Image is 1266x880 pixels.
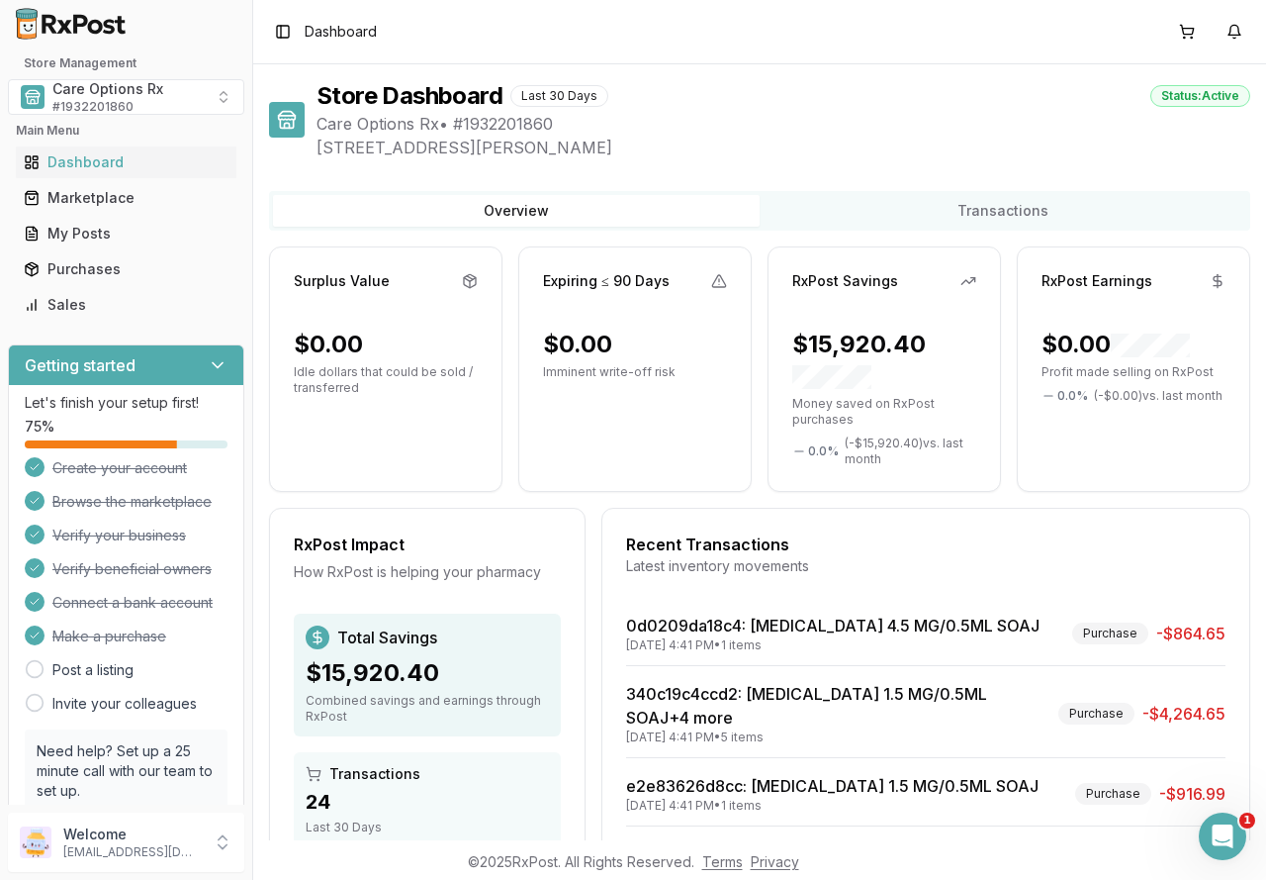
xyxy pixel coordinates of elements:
button: Transactions [760,195,1246,227]
span: Browse the marketplace [52,492,212,512]
nav: breadcrumb [305,22,377,42]
span: -$916.99 [1159,782,1225,806]
a: 340c19c4ccd2: [MEDICAL_DATA] 1.5 MG/0.5ML SOAJ+4 more [626,684,987,728]
div: [DATE] 4:41 PM • 1 items [626,798,1039,814]
div: [DATE] 4:41 PM • 5 items [626,730,1050,745]
span: ( - $15,920.40 ) vs. last month [845,436,976,467]
h2: Main Menu [16,123,236,139]
div: $0.00 [294,329,363,360]
div: My Posts [24,224,228,244]
a: Terms [702,853,743,870]
div: [DATE] 4:41 PM • 1 items [626,637,1040,653]
div: Last 30 Days [510,85,608,107]
button: Sales [8,289,244,321]
span: Connect a bank account [52,593,213,613]
p: [EMAIL_ADDRESS][DOMAIN_NAME] [63,844,201,860]
p: Profit made selling on RxPost [1041,364,1225,380]
div: Dashboard [24,152,228,172]
button: Marketplace [8,182,244,214]
div: Status: Active [1150,85,1250,107]
span: 75 % [25,417,54,437]
p: Let's finish your setup first! [25,393,227,413]
p: Idle dollars that could be sold / transferred [294,364,478,396]
h2: Store Management [8,55,244,71]
span: Care Options Rx • # 1932201860 [316,112,1250,136]
span: -$864.65 [1156,622,1225,645]
div: RxPost Savings [792,271,898,291]
div: Purchase [1072,623,1148,644]
a: Privacy [751,853,799,870]
span: 0.0 % [1057,388,1088,404]
div: Purchase [1058,703,1134,725]
p: Money saved on RxPost purchases [792,396,976,428]
div: Combined savings and earnings through RxPost [306,693,549,725]
div: Surplus Value [294,271,390,291]
div: Marketplace [24,188,228,208]
div: Purchases [24,259,228,279]
div: 24 [306,788,549,816]
button: Overview [273,195,760,227]
div: How RxPost is helping your pharmacy [294,562,561,582]
p: Need help? Set up a 25 minute call with our team to set up. [37,741,216,801]
a: Book a call [37,802,113,819]
a: Sales [16,287,236,323]
button: Purchases [8,253,244,285]
div: Sales [24,295,228,315]
div: Last 30 Days [306,820,549,835]
span: -$4,264.65 [1142,702,1225,726]
span: Verify your business [52,526,186,545]
span: Verify beneficial owners [52,559,212,579]
a: Post a listing [52,660,134,680]
a: Dashboard [16,145,236,180]
span: Transactions [329,764,420,784]
span: # 1932201860 [52,99,134,115]
a: Marketplace [16,180,236,216]
a: Purchases [16,251,236,287]
div: $15,920.40 [306,657,549,689]
span: 0.0 % [808,443,839,459]
img: RxPost Logo [8,8,135,40]
a: Invite your colleagues [52,694,197,714]
span: Care Options Rx [52,79,163,99]
button: Select a view [8,79,244,115]
div: Purchase [1075,783,1151,805]
h1: Store Dashboard [316,80,502,112]
div: $0.00 [543,329,612,360]
div: RxPost Earnings [1041,271,1152,291]
div: Recent Transactions [626,533,1225,556]
a: e2e83626d8cc: [MEDICAL_DATA] 1.5 MG/0.5ML SOAJ [626,776,1039,796]
span: Dashboard [305,22,377,42]
span: Create your account [52,458,187,478]
p: Welcome [63,825,201,844]
img: User avatar [20,827,51,858]
div: RxPost Impact [294,533,561,556]
button: Dashboard [8,147,244,178]
span: Total Savings [337,626,437,649]
span: [STREET_ADDRESS][PERSON_NAME] [316,136,1250,159]
span: 1 [1239,813,1255,829]
div: $0.00 [1041,329,1190,360]
div: $15,920.40 [792,329,976,392]
span: Make a purchase [52,627,166,646]
h3: Getting started [25,353,136,377]
iframe: Intercom live chat [1199,813,1246,860]
span: ( - $0.00 ) vs. last month [1094,388,1222,404]
a: My Posts [16,216,236,251]
a: 0d0209da18c4: [MEDICAL_DATA] 4.5 MG/0.5ML SOAJ [626,616,1040,636]
p: Imminent write-off risk [543,364,727,380]
button: My Posts [8,218,244,249]
div: Expiring ≤ 90 Days [543,271,670,291]
div: Latest inventory movements [626,556,1225,576]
